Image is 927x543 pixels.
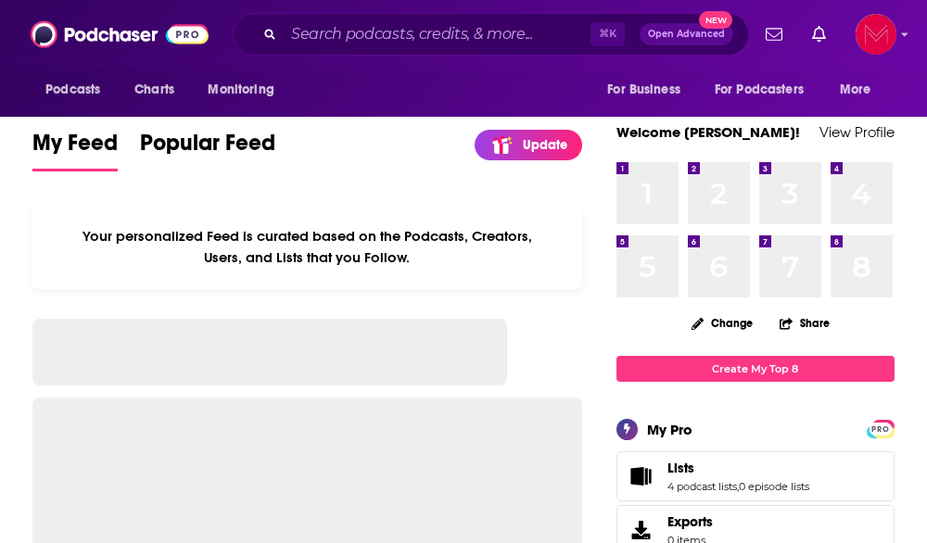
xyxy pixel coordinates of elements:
a: Update [475,130,582,160]
a: Welcome [PERSON_NAME]! [616,123,800,141]
span: Podcasts [45,77,100,103]
button: Open AdvancedNew [640,23,733,45]
span: Exports [667,513,713,530]
span: , [737,480,739,493]
span: Monitoring [208,77,273,103]
span: Charts [134,77,174,103]
a: 0 episode lists [739,480,809,493]
span: For Business [607,77,680,103]
div: My Pro [647,421,692,438]
div: Your personalized Feed is curated based on the Podcasts, Creators, Users, and Lists that you Follow. [32,205,581,289]
a: View Profile [819,123,895,141]
button: open menu [32,72,124,107]
a: Show notifications dropdown [805,19,833,50]
img: Podchaser - Follow, Share and Rate Podcasts [31,17,209,52]
span: Exports [623,517,660,543]
span: Lists [616,451,895,501]
a: Show notifications dropdown [758,19,790,50]
span: More [840,77,871,103]
a: Lists [667,460,809,476]
span: My Feed [32,129,118,168]
a: PRO [870,421,892,435]
span: PRO [870,423,892,436]
p: Update [523,137,567,153]
span: Popular Feed [140,129,275,168]
a: Popular Feed [140,129,275,171]
a: 4 podcast lists [667,480,737,493]
button: open menu [827,72,895,107]
button: Show profile menu [856,14,896,55]
button: Change [680,311,764,335]
button: open menu [195,72,298,107]
a: Create My Top 8 [616,356,895,381]
button: open menu [703,72,831,107]
span: ⌘ K [590,22,625,46]
img: User Profile [856,14,896,55]
span: Open Advanced [648,30,725,39]
button: Share [779,305,831,341]
span: New [699,11,732,29]
span: For Podcasters [715,77,804,103]
span: Logged in as Pamelamcclure [856,14,896,55]
a: Charts [122,72,185,107]
input: Search podcasts, credits, & more... [284,19,590,49]
div: Search podcasts, credits, & more... [233,13,749,56]
button: open menu [594,72,704,107]
a: My Feed [32,129,118,171]
span: Lists [667,460,694,476]
a: Lists [623,463,660,489]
